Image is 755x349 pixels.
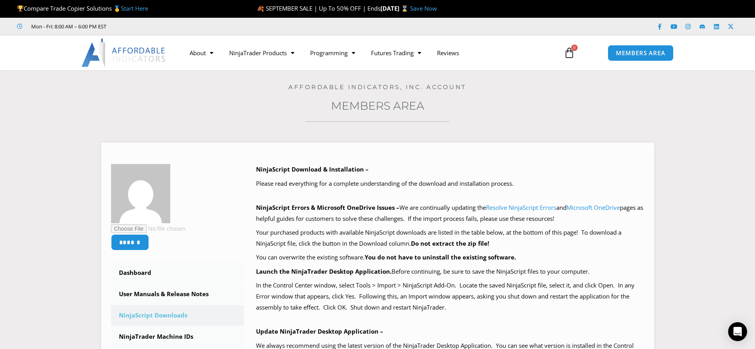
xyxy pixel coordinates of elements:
[256,227,644,249] p: Your purchased products with available NinjaScript downloads are listed in the table below, at th...
[302,44,363,62] a: Programming
[567,203,620,211] a: Microsoft OneDrive
[29,22,106,31] span: Mon - Fri: 8:00 AM – 6:00 PM EST
[182,44,555,62] nav: Menu
[111,327,245,347] a: NinjaTrader Machine IDs
[81,39,166,67] img: LogoAI | Affordable Indicators – NinjaTrader
[256,252,644,263] p: You can overwrite the existing software.
[221,44,302,62] a: NinjaTrader Products
[256,165,369,173] b: NinjaScript Download & Installation –
[410,4,437,12] a: Save Now
[182,44,221,62] a: About
[256,178,644,189] p: Please read everything for a complete understanding of the download and installation process.
[571,45,578,51] span: 0
[365,253,516,261] b: You do not have to uninstall the existing software.
[256,280,644,313] p: In the Control Center window, select Tools > Import > NinjaScript Add-On. Locate the saved NinjaS...
[256,267,392,275] b: Launch the NinjaTrader Desktop Application.
[111,164,170,223] img: f69e5b4752c14dcab4e6e90a19867b3a6c256eff3cbd52fcb04f8c086f6d0b0e
[363,44,429,62] a: Futures Trading
[411,239,489,247] b: Do not extract the zip file!
[111,284,245,304] a: User Manuals & Release Notes
[256,266,644,277] p: Before continuing, be sure to save the NinjaScript files to your computer.
[117,22,236,30] iframe: Customer reviews powered by Trustpilot
[429,44,467,62] a: Reviews
[111,263,245,283] a: Dashboard
[380,4,410,12] strong: [DATE] ⌛
[256,327,383,335] b: Update NinjaTrader Desktop Application –
[256,202,644,224] p: We are continually updating the and pages as helpful guides for customers to solve these challeng...
[616,50,665,56] span: MEMBERS AREA
[17,6,23,11] img: 🏆
[552,41,587,64] a: 0
[111,305,245,326] a: NinjaScript Downloads
[728,322,747,341] div: Open Intercom Messenger
[121,4,148,12] a: Start Here
[331,99,424,112] a: Members Area
[257,4,380,12] span: 🍂 SEPTEMBER SALE | Up To 50% OFF | Ends
[17,4,148,12] span: Compare Trade Copier Solutions 🥇
[256,203,399,211] b: NinjaScript Errors & Microsoft OneDrive Issues –
[486,203,556,211] a: Resolve NinjaScript Errors
[288,83,467,91] a: Affordable Indicators, Inc. Account
[608,45,674,61] a: MEMBERS AREA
